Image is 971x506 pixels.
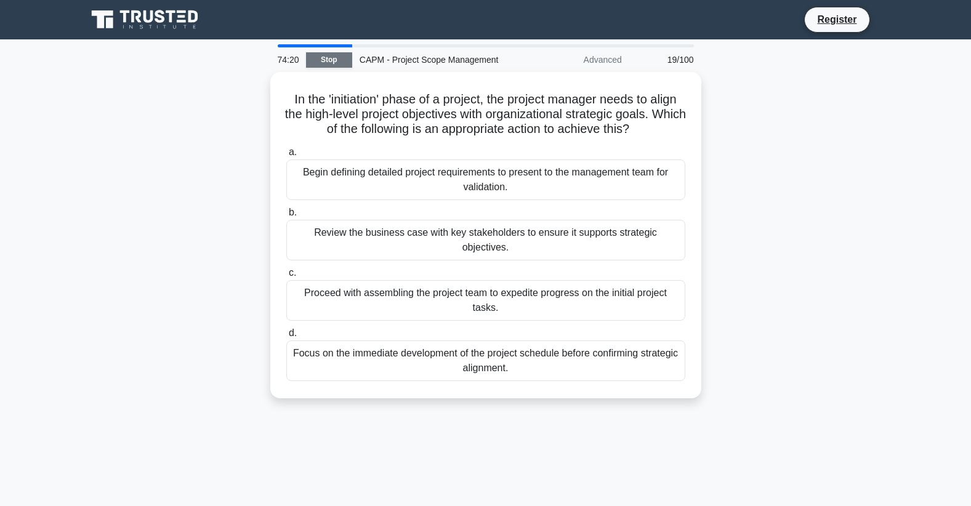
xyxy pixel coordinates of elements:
div: Focus on the immediate development of the project schedule before confirming strategic alignment. [286,340,685,381]
span: b. [289,207,297,217]
div: CAPM - Project Scope Management [352,47,522,72]
div: Review the business case with key stakeholders to ensure it supports strategic objectives. [286,220,685,260]
div: Advanced [522,47,629,72]
div: Begin defining detailed project requirements to present to the management team for validation. [286,159,685,200]
div: 74:20 [270,47,306,72]
div: 19/100 [629,47,701,72]
a: Register [810,12,864,27]
div: Proceed with assembling the project team to expedite progress on the initial project tasks. [286,280,685,321]
span: d. [289,327,297,338]
span: a. [289,147,297,157]
h5: In the 'initiation' phase of a project, the project manager needs to align the high-level project... [285,92,687,137]
a: Stop [306,52,352,68]
span: c. [289,267,296,278]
